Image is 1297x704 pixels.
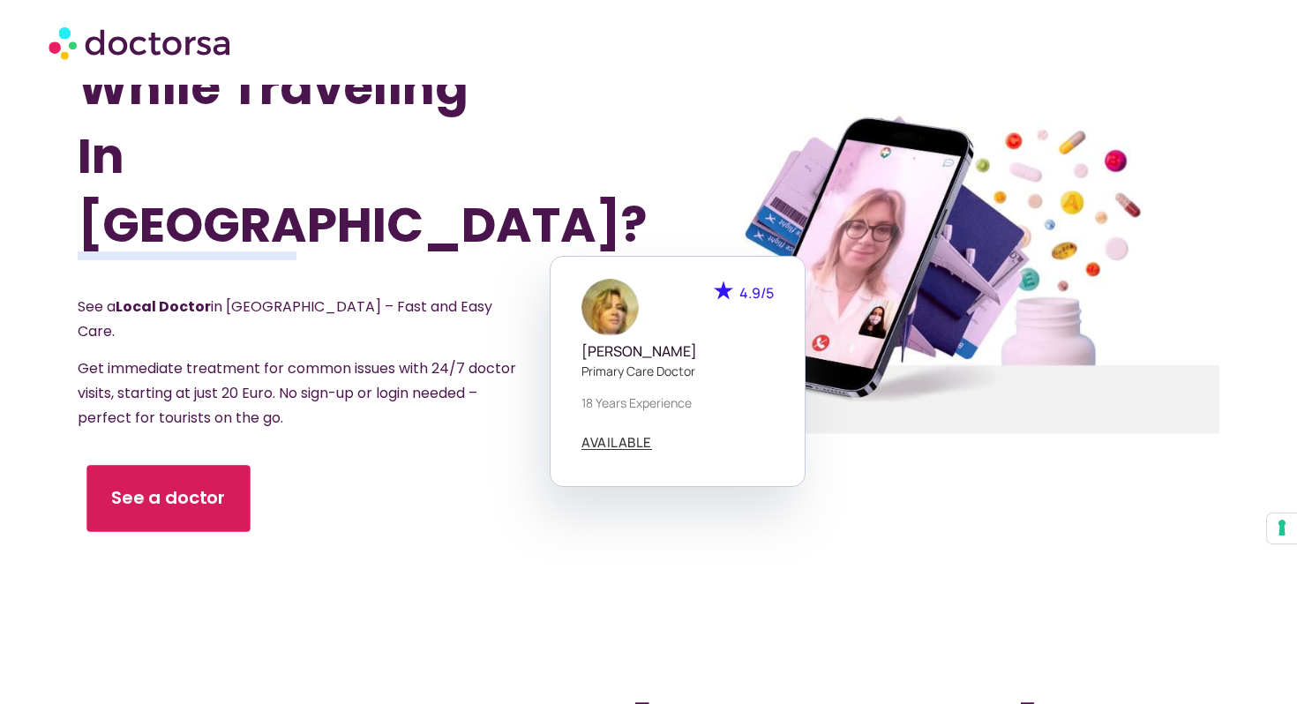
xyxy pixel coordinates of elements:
[86,465,250,532] a: See a doctor
[154,633,1143,657] iframe: Customer reviews powered by Trustpilot
[116,296,211,317] strong: Local Doctor
[581,393,774,412] p: 18 years experience
[1267,513,1297,543] button: Your consent preferences for tracking technologies
[581,436,652,449] span: AVAILABLE
[739,283,774,303] span: 4.9/5
[581,436,652,450] a: AVAILABLE
[111,485,226,511] span: See a doctor
[78,358,516,428] span: Get immediate treatment for common issues with 24/7 doctor visits, starting at just 20 Euro. No s...
[581,362,774,380] p: Primary care doctor
[581,343,774,360] h5: [PERSON_NAME]
[78,296,492,341] span: See a in [GEOGRAPHIC_DATA] – Fast and Easy Care.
